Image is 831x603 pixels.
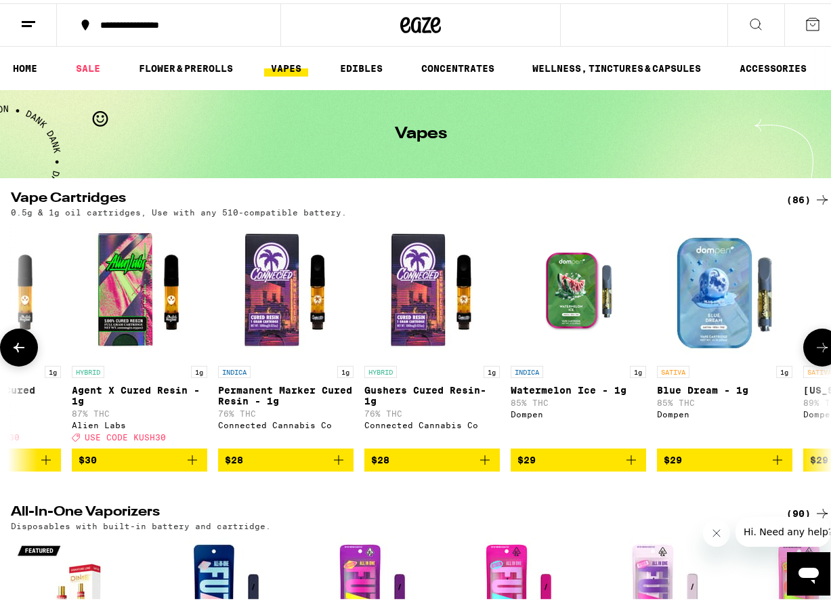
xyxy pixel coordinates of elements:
div: Alien Labs [72,417,207,426]
span: $29 [810,451,828,462]
iframe: Close message [703,516,730,543]
h2: Vape Cartridges [11,188,764,205]
a: Open page for Watermelon Ice - 1g from Dompen [511,220,646,445]
button: Add to bag [364,445,500,468]
img: Dompen - Watermelon Ice - 1g [511,220,646,356]
p: Blue Dream - 1g [657,381,792,392]
a: (90) [786,502,830,518]
a: ACCESSORIES [733,57,813,73]
span: USE CODE KUSH30 [85,430,166,438]
h1: Vapes [395,123,447,139]
p: HYBRID [364,362,397,375]
a: CONCENTRATES [414,57,501,73]
a: Open page for Agent X Cured Resin - 1g from Alien Labs [72,220,207,445]
span: $28 [371,451,389,462]
p: INDICA [511,362,543,375]
p: 1g [484,362,500,375]
p: 1g [337,362,354,375]
span: $28 [225,451,243,462]
p: 1g [776,362,792,375]
p: 85% THC [511,395,646,404]
p: Permanent Marker Cured Resin - 1g [218,381,354,403]
p: 0.5g & 1g oil cartridges, Use with any 510-compatible battery. [11,205,347,213]
a: Open page for Gushers Cured Resin- 1g from Connected Cannabis Co [364,220,500,445]
a: Open page for Blue Dream - 1g from Dompen [657,220,792,445]
button: Add to bag [511,445,646,468]
button: Add to bag [218,445,354,468]
div: Connected Cannabis Co [364,417,500,426]
a: EDIBLES [333,57,389,73]
p: Watermelon Ice - 1g [511,381,646,392]
iframe: Button to launch messaging window [787,549,830,592]
p: 87% THC [72,406,207,415]
h2: All-In-One Vaporizers [11,502,764,518]
p: 1g [45,362,61,375]
p: SATIVA [657,362,689,375]
span: $29 [517,451,536,462]
a: Open page for Permanent Marker Cured Resin - 1g from Connected Cannabis Co [218,220,354,445]
iframe: Message from company [736,514,830,543]
span: $30 [79,451,97,462]
a: WELLNESS, TINCTURES & CAPSULES [526,57,708,73]
a: SALE [69,57,107,73]
div: Connected Cannabis Co [218,417,354,426]
p: 76% THC [364,406,500,415]
a: HOME [6,57,44,73]
p: Gushers Cured Resin- 1g [364,381,500,403]
img: Connected Cannabis Co - Permanent Marker Cured Resin - 1g [218,220,354,356]
a: (86) [786,188,830,205]
div: Dompen [657,407,792,415]
a: VAPES [264,57,308,73]
span: $29 [664,451,682,462]
p: 1g [191,362,207,375]
button: Add to bag [72,445,207,468]
p: 76% THC [218,406,354,415]
p: INDICA [218,362,251,375]
p: Disposables with built-in battery and cartridge. [11,518,271,527]
p: 85% THC [657,395,792,404]
img: Connected Cannabis Co - Gushers Cured Resin- 1g [364,220,500,356]
div: Dompen [511,407,646,415]
p: Agent X Cured Resin - 1g [72,381,207,403]
a: FLOWER & PREROLLS [132,57,240,73]
p: 1g [630,362,646,375]
button: Add to bag [657,445,792,468]
img: Dompen - Blue Dream - 1g [657,220,792,356]
p: HYBRID [72,362,104,375]
span: Hi. Need any help? [8,9,98,20]
img: Alien Labs - Agent X Cured Resin - 1g [72,220,207,356]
